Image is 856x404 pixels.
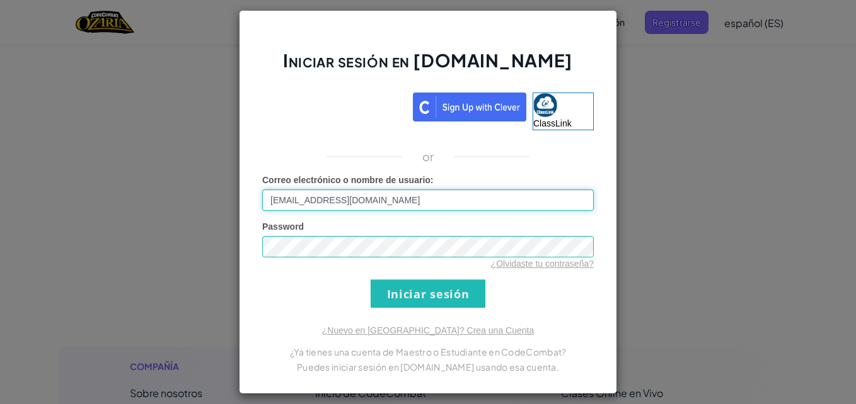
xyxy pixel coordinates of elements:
[371,279,485,308] input: Iniciar sesión
[262,48,594,85] h2: Iniciar sesión en [DOMAIN_NAME]
[533,118,572,128] span: ClassLink
[533,93,557,117] img: classlink-logo-small.png
[491,259,594,269] a: ¿Olvidaste tu contraseña?
[262,174,434,186] label: :
[256,91,413,119] iframe: Sign in with Google Button
[262,222,304,232] span: Password
[262,344,594,359] p: ¿Ya tienes una cuenta de Maestro o Estudiante en CodeCombat?
[262,359,594,374] p: Puedes iniciar sesión en [DOMAIN_NAME] usando esa cuenta.
[262,175,431,185] span: Correo electrónico o nombre de usuario
[422,149,434,164] p: or
[413,93,526,121] img: clever_sso_button@2x.png
[322,325,534,335] a: ¿Nuevo en [GEOGRAPHIC_DATA]? Crea una Cuenta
